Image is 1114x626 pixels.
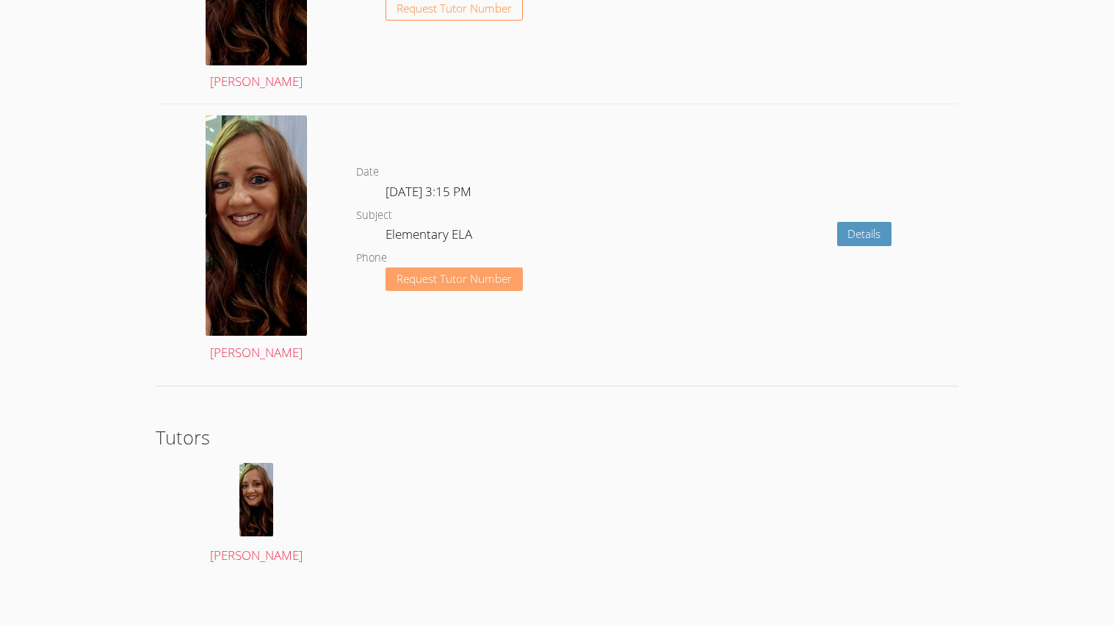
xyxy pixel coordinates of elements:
[210,547,303,564] span: [PERSON_NAME]
[837,222,892,246] a: Details
[397,3,512,14] span: Request Tutor Number
[386,267,523,292] button: Request Tutor Number
[356,206,392,225] dt: Subject
[397,273,512,284] span: Request Tutor Number
[386,183,471,200] span: [DATE] 3:15 PM
[239,463,273,536] img: 1000049123.jpg
[356,163,379,181] dt: Date
[172,463,340,566] a: [PERSON_NAME]
[206,115,307,336] img: 1000049123.jpg
[156,423,958,451] h2: Tutors
[206,115,307,364] a: [PERSON_NAME]
[386,224,475,249] dd: Elementary ELA
[356,249,387,267] dt: Phone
